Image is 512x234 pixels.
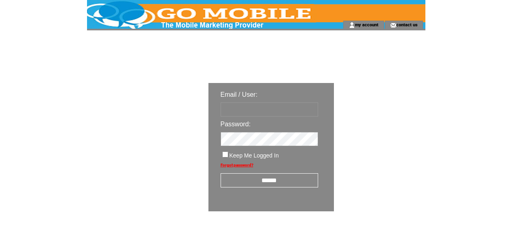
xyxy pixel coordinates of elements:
[396,22,418,27] a: contact us
[390,22,396,28] img: contact_us_icon.gif
[221,91,258,98] span: Email / User:
[221,121,251,128] span: Password:
[221,163,253,167] a: Forgot password?
[355,22,378,27] a: my account
[229,152,279,159] span: Keep Me Logged In
[349,22,355,28] img: account_icon.gif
